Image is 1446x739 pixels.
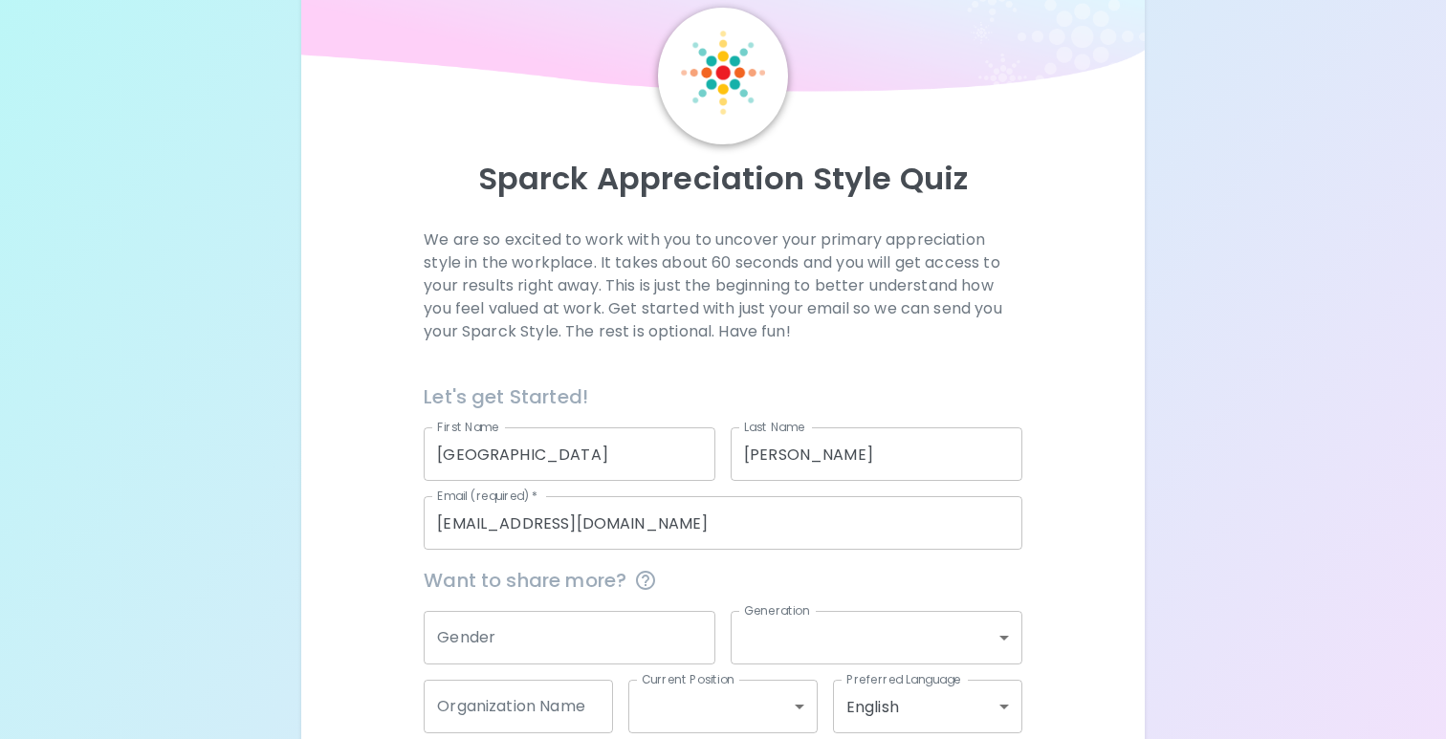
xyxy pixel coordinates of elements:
[744,419,804,435] label: Last Name
[424,565,1021,596] span: Want to share more?
[437,488,538,504] label: Email (required)
[833,680,1022,733] div: English
[744,602,810,619] label: Generation
[681,31,765,115] img: Sparck Logo
[642,671,734,687] label: Current Position
[424,381,1021,412] h6: Let's get Started!
[437,419,499,435] label: First Name
[634,569,657,592] svg: This information is completely confidential and only used for aggregated appreciation studies at ...
[324,160,1122,198] p: Sparck Appreciation Style Quiz
[846,671,961,687] label: Preferred Language
[424,228,1021,343] p: We are so excited to work with you to uncover your primary appreciation style in the workplace. I...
